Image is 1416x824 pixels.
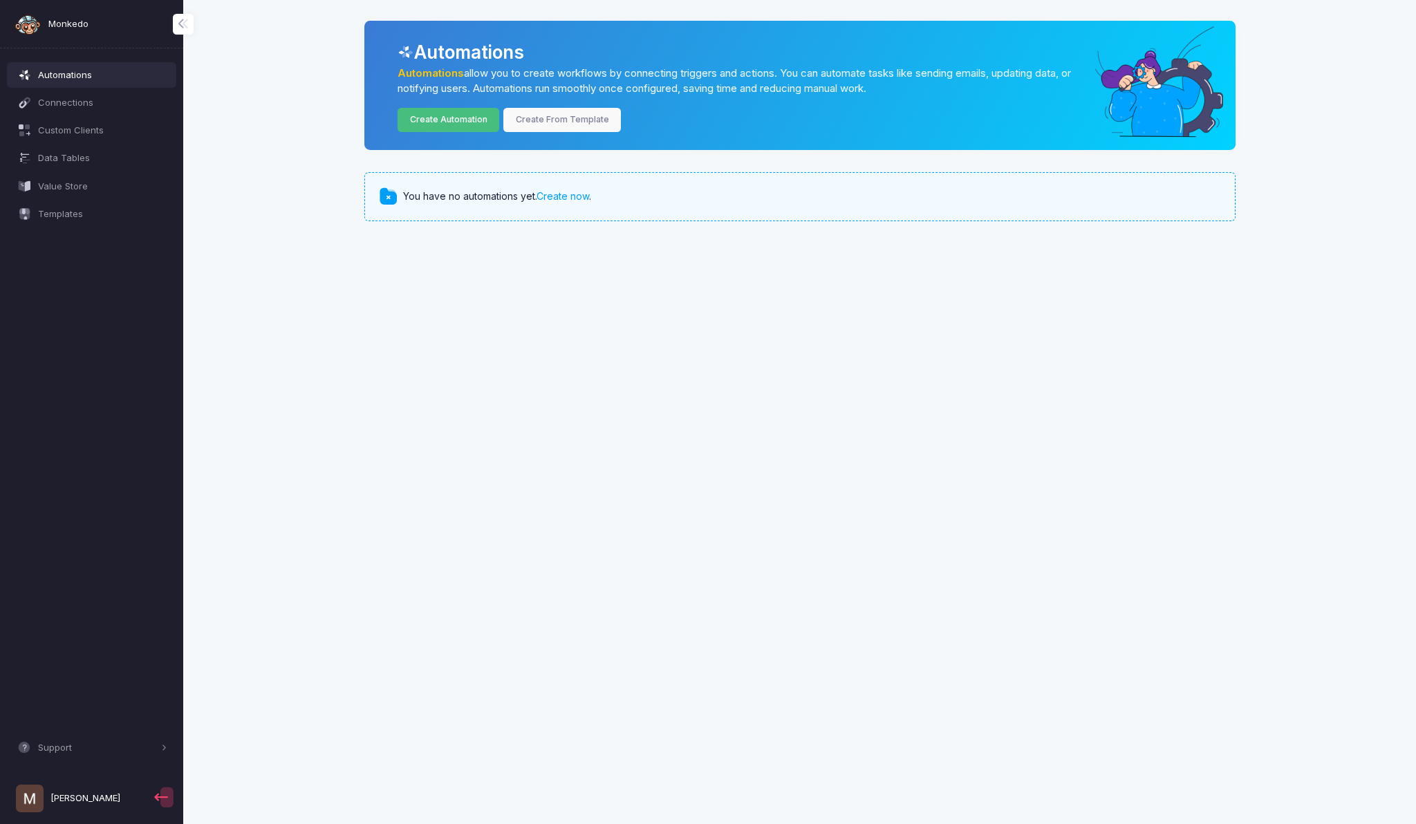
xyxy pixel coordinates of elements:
a: Connections [7,90,177,115]
span: Connections [38,96,167,110]
span: Value Store [38,180,167,194]
a: Value Store [7,174,177,198]
a: Create Automation [398,108,499,132]
div: Automations [398,39,1215,66]
span: Templates [38,207,167,221]
span: Data Tables [38,151,167,165]
a: Data Tables [7,146,177,171]
a: Custom Clients [7,118,177,143]
a: Create From Template [503,108,621,132]
img: monkedo-logo-dark.png [14,10,41,38]
p: allow you to create workflows by connecting triggers and actions. You can automate tasks like sen... [398,66,1090,97]
span: Custom Clients [38,124,167,138]
span: [PERSON_NAME] [50,792,120,805]
span: You have no automations yet. . [403,189,591,204]
span: Support [38,741,158,755]
a: Monkedo [14,10,88,38]
a: Create now [537,190,589,202]
a: Automations [398,67,464,79]
img: profile [16,785,44,812]
a: Automations [7,62,177,87]
span: Automations [38,68,167,82]
span: Monkedo [48,17,88,31]
a: [PERSON_NAME] [7,779,151,818]
button: Support [7,736,177,760]
a: Templates [7,201,177,226]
